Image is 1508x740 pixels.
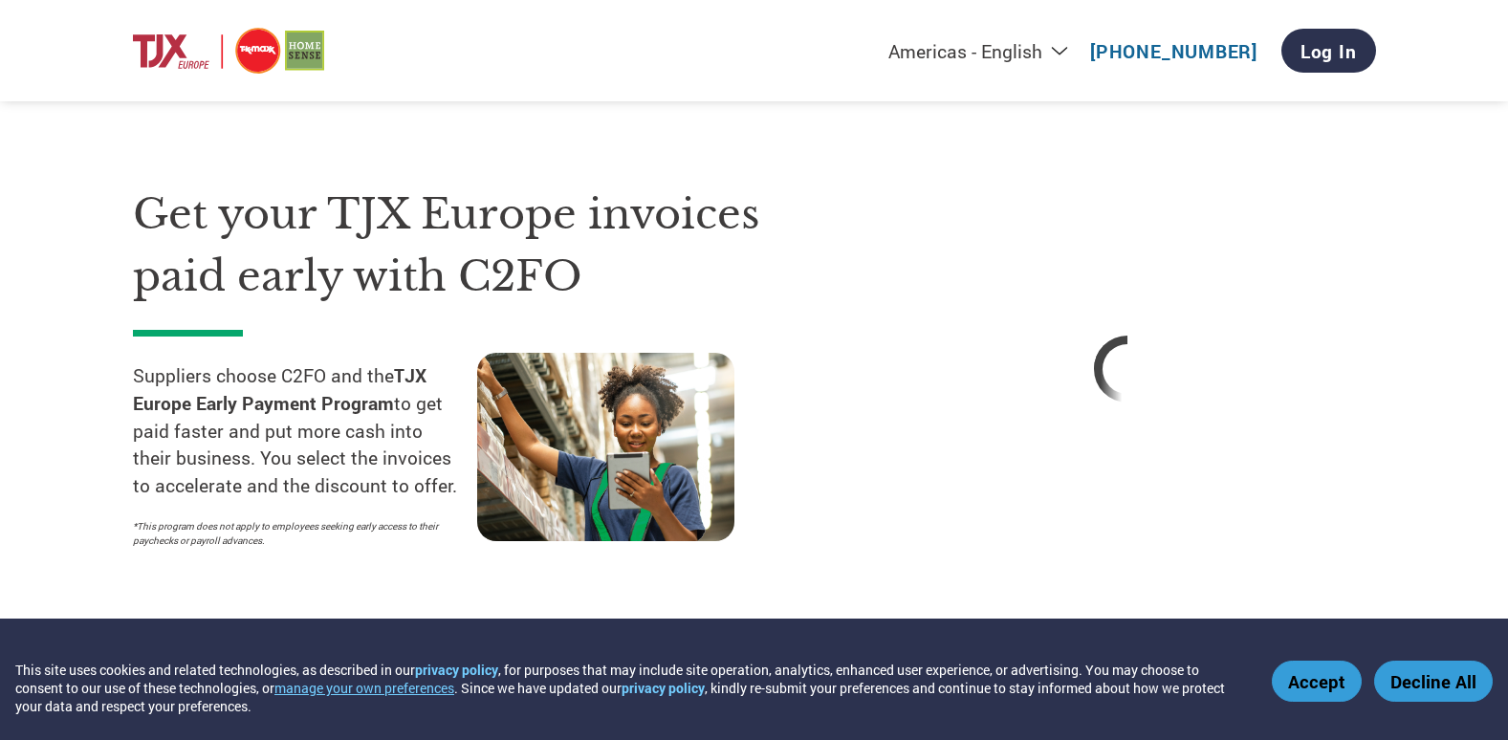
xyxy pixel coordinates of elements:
[133,25,324,77] img: TJX Europe
[1090,39,1257,63] a: [PHONE_NUMBER]
[133,184,821,307] h1: Get your TJX Europe invoices paid early with C2FO
[1374,661,1493,702] button: Decline All
[274,679,454,697] button: manage your own preferences
[15,661,1244,715] div: This site uses cookies and related technologies, as described in our , for purposes that may incl...
[133,519,458,548] p: *This program does not apply to employees seeking early access to their paychecks or payroll adva...
[415,661,498,679] a: privacy policy
[622,679,705,697] a: privacy policy
[133,363,426,415] strong: TJX Europe Early Payment Program
[477,353,734,541] img: supply chain worker
[1272,661,1362,702] button: Accept
[133,362,477,500] p: Suppliers choose C2FO and the to get paid faster and put more cash into their business. You selec...
[1281,29,1376,73] a: Log In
